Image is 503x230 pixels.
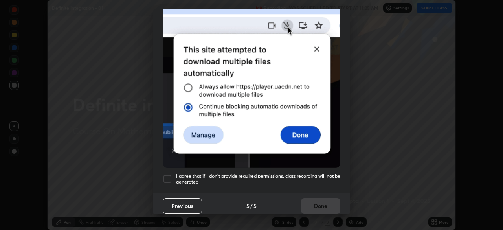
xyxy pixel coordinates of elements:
button: Previous [163,198,202,214]
h4: / [250,202,253,210]
h4: 5 [253,202,257,210]
h4: 5 [246,202,250,210]
h5: I agree that if I don't provide required permissions, class recording will not be generated [176,173,340,185]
